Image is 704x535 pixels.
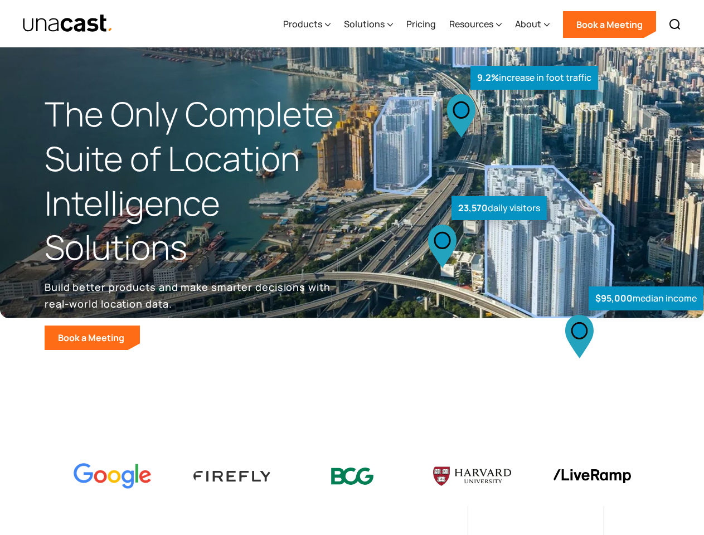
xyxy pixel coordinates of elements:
[313,460,391,492] img: BCG logo
[470,66,598,90] div: increase in foot traffic
[449,17,493,31] div: Resources
[553,469,631,483] img: liveramp logo
[45,92,352,270] h1: The Only Complete Suite of Location Intelligence Solutions
[344,17,385,31] div: Solutions
[22,14,113,33] img: Unacast text logo
[406,2,436,47] a: Pricing
[458,202,488,214] strong: 23,570
[449,2,502,47] div: Resources
[45,325,140,350] a: Book a Meeting
[668,18,682,31] img: Search icon
[595,292,633,304] strong: $95,000
[344,2,393,47] div: Solutions
[589,286,703,310] div: median income
[477,71,499,84] strong: 9.2%
[433,463,511,490] img: Harvard U logo
[74,463,152,489] img: Google logo Color
[193,471,271,481] img: Firefly Advertising logo
[515,17,541,31] div: About
[283,17,322,31] div: Products
[45,279,334,312] p: Build better products and make smarter decisions with real-world location data.
[515,2,550,47] div: About
[283,2,331,47] div: Products
[451,196,547,220] div: daily visitors
[563,11,656,38] a: Book a Meeting
[22,14,113,33] a: home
